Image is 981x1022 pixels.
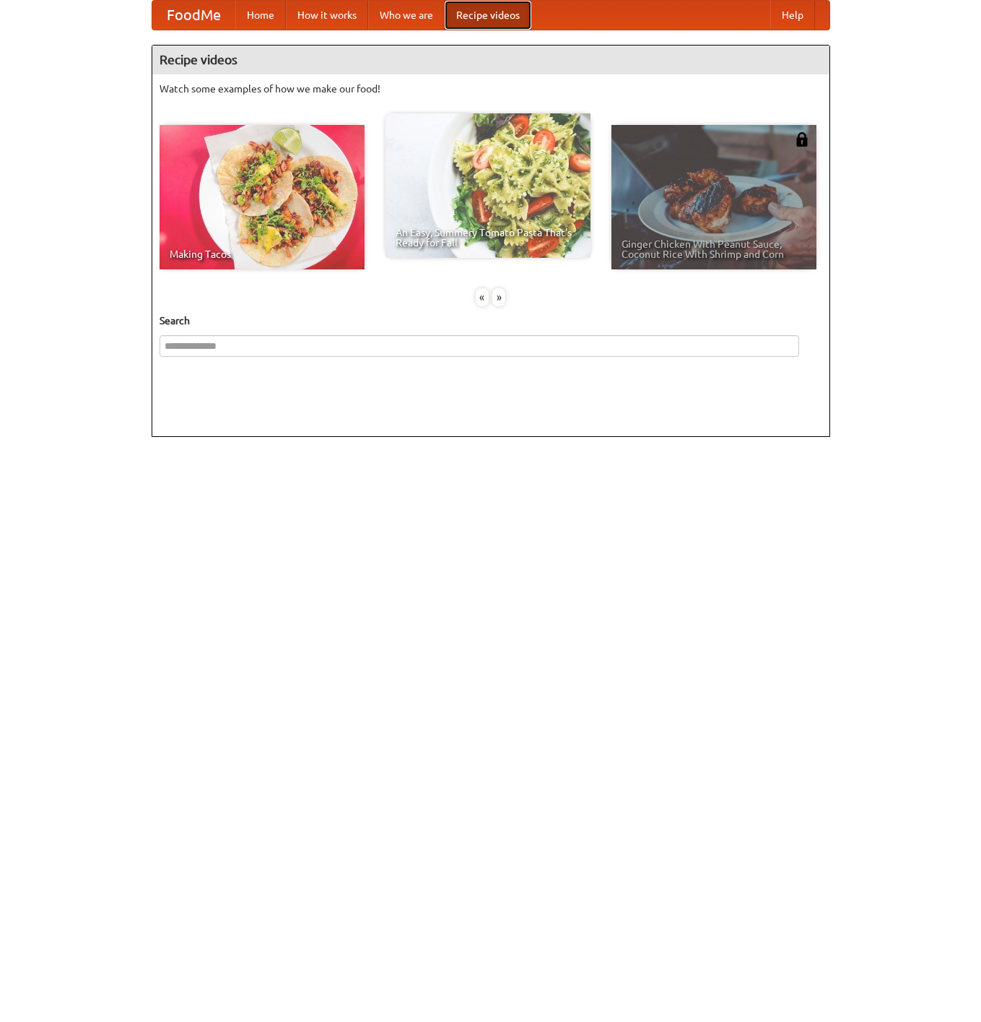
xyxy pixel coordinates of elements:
a: Who we are [368,1,445,30]
h5: Search [160,313,822,328]
div: « [476,288,489,306]
a: FoodMe [152,1,235,30]
a: How it works [286,1,368,30]
a: An Easy, Summery Tomato Pasta That's Ready for Fall [385,113,590,258]
a: Home [235,1,286,30]
div: » [492,288,505,306]
a: Making Tacos [160,125,365,269]
h4: Recipe videos [152,46,829,74]
span: Making Tacos [170,249,354,259]
span: An Easy, Summery Tomato Pasta That's Ready for Fall [396,228,580,248]
a: Help [770,1,815,30]
p: Watch some examples of how we make our food! [160,82,822,96]
a: Recipe videos [445,1,531,30]
img: 483408.png [795,132,809,147]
